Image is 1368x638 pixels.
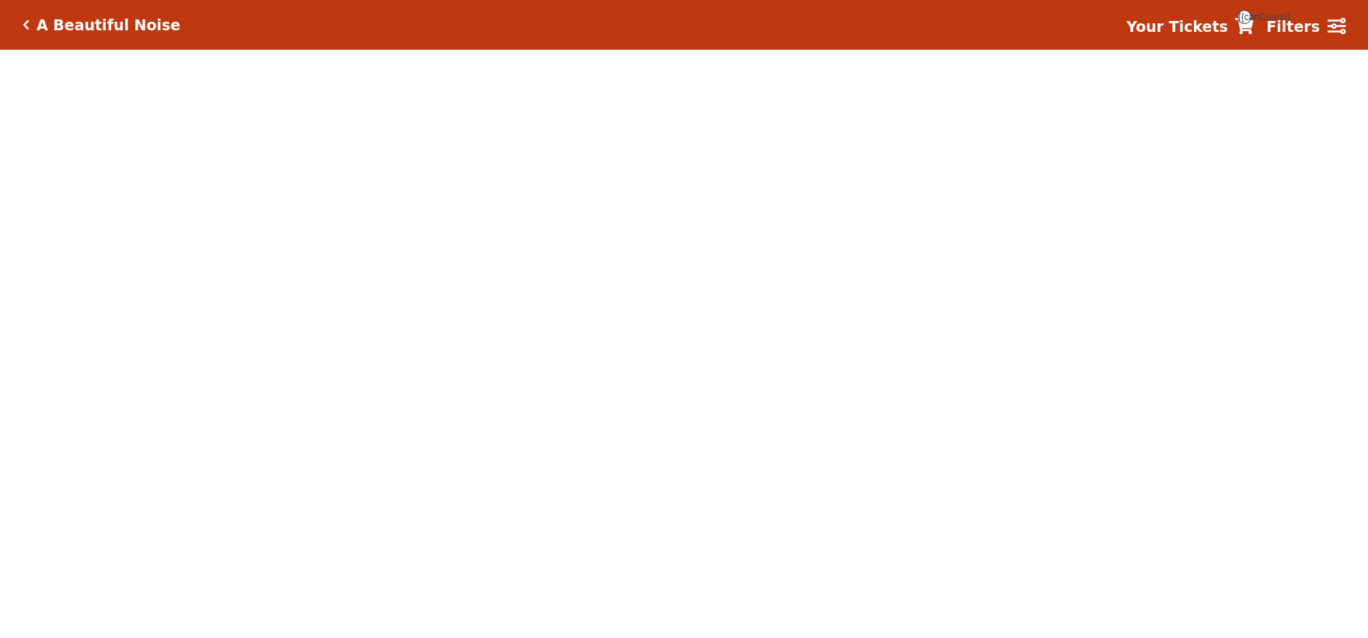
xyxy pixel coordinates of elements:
[1126,18,1228,35] strong: Your Tickets
[37,16,180,34] h5: A Beautiful Noise
[1126,16,1254,38] a: Your Tickets {{cartCount}}
[1266,16,1345,38] a: Filters
[23,19,30,30] a: Click here to go back to filters
[1266,18,1320,35] strong: Filters
[1237,10,1251,24] span: {{cartCount}}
